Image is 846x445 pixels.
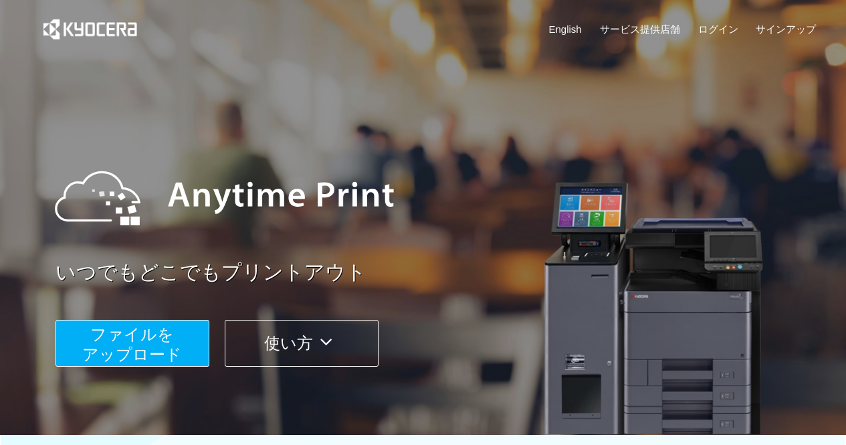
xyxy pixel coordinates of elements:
a: いつでもどこでもプリントアウト [56,258,825,287]
a: サービス提供店舗 [600,22,680,36]
button: ファイルを​​アップロード [56,320,209,367]
a: サインアップ [756,22,816,36]
a: ログイン [698,22,738,36]
a: English [549,22,582,36]
button: 使い方 [225,320,379,367]
span: ファイルを ​​アップロード [82,325,182,363]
